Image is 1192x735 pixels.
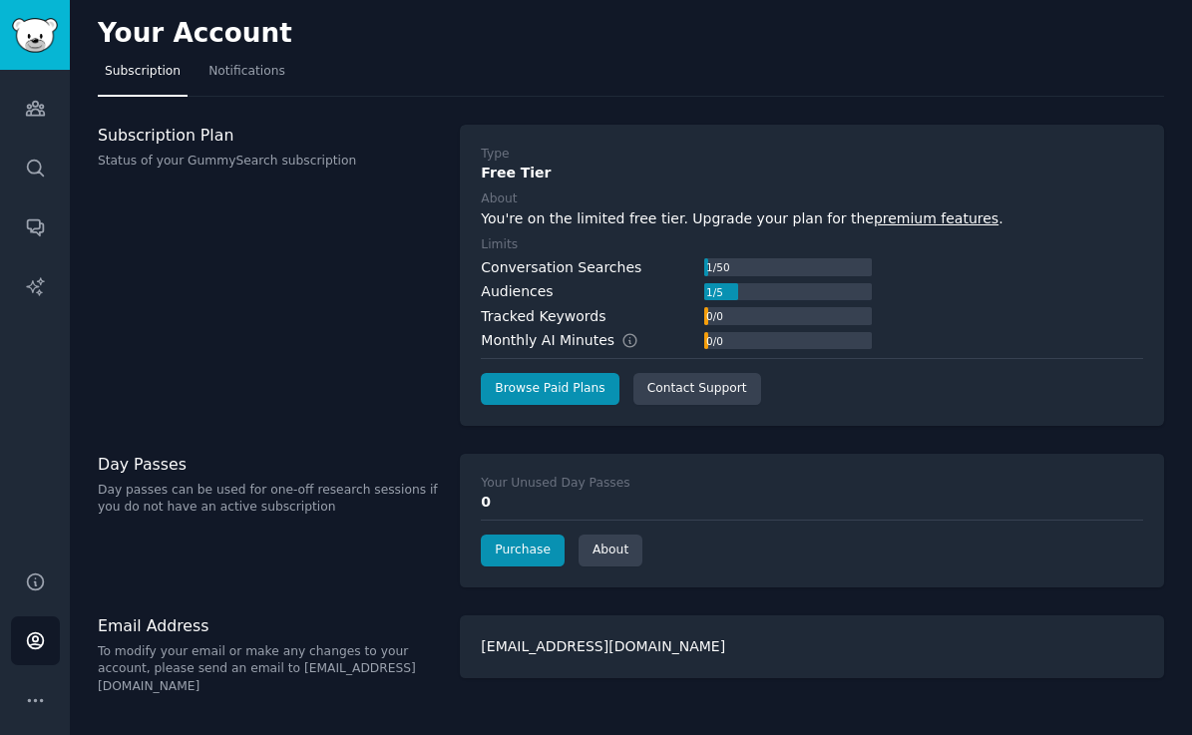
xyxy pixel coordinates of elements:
div: 1 / 5 [704,283,724,301]
div: Conversation Searches [481,257,641,278]
p: To modify your email or make any changes to your account, please send an email to [EMAIL_ADDRESS]... [98,643,439,696]
div: 0 / 0 [704,332,724,350]
div: 0 [481,492,1143,513]
h3: Email Address [98,615,439,636]
div: About [481,190,517,208]
img: GummySearch logo [12,18,58,53]
div: Limits [481,236,518,254]
div: 0 / 0 [704,307,724,325]
h2: Your Account [98,18,292,50]
a: About [579,535,642,566]
div: Audiences [481,281,553,302]
div: Your Unused Day Passes [481,475,629,493]
a: premium features [874,210,998,226]
a: Notifications [201,56,292,97]
a: Subscription [98,56,188,97]
div: Monthly AI Minutes [481,330,659,351]
a: Purchase [481,535,565,566]
p: Day passes can be used for one-off research sessions if you do not have an active subscription [98,482,439,517]
div: You're on the limited free tier. Upgrade your plan for the . [481,208,1143,229]
div: Type [481,146,509,164]
h3: Day Passes [98,454,439,475]
div: 1 / 50 [704,258,731,276]
p: Status of your GummySearch subscription [98,153,439,171]
div: Tracked Keywords [481,306,605,327]
h3: Subscription Plan [98,125,439,146]
div: [EMAIL_ADDRESS][DOMAIN_NAME] [460,615,1164,678]
a: Browse Paid Plans [481,373,618,405]
span: Notifications [208,63,285,81]
a: Contact Support [633,373,761,405]
div: Free Tier [481,163,1143,184]
span: Subscription [105,63,181,81]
